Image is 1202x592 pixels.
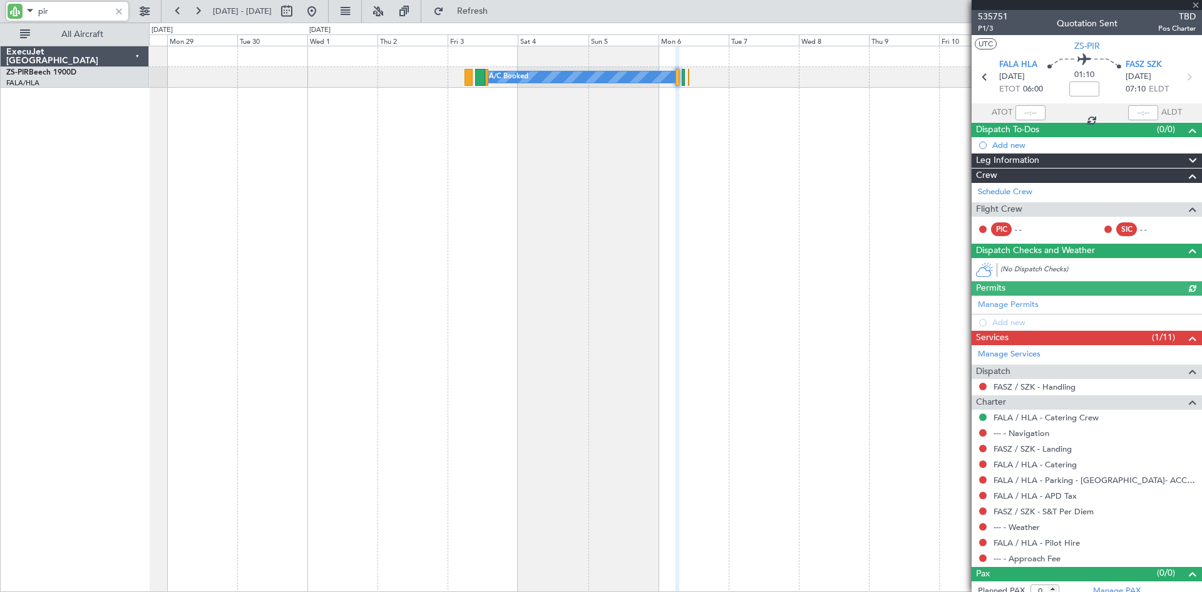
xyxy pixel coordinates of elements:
span: All Aircraft [33,30,132,39]
div: Wed 1 [307,34,378,46]
div: PIC [991,222,1012,236]
div: - - [1015,224,1043,235]
a: FALA / HLA - Catering [994,459,1077,470]
a: --- - Weather [994,522,1040,532]
span: P1/3 [978,23,1008,34]
div: Fri 10 [939,34,1009,46]
div: Mon 29 [167,34,237,46]
span: ELDT [1149,83,1169,96]
span: Dispatch [976,365,1010,379]
div: SIC [1116,222,1137,236]
span: ATOT [992,106,1012,119]
div: Thu 9 [869,34,939,46]
a: ZS-PIRBeech 1900D [6,69,76,76]
span: Charter [976,395,1006,410]
div: A/C Booked [489,68,528,86]
span: 535751 [978,10,1008,23]
span: (0/0) [1157,566,1175,579]
div: Wed 8 [799,34,869,46]
a: --- - Approach Fee [994,553,1061,564]
button: All Aircraft [14,24,136,44]
div: [DATE] [309,25,331,36]
span: [DATE] - [DATE] [213,6,272,17]
a: FASZ / SZK - Landing [994,444,1072,454]
span: Services [976,331,1009,345]
span: [DATE] [999,71,1025,83]
span: Crew [976,169,997,183]
span: FASZ SZK [1126,59,1162,71]
a: Manage Services [978,348,1040,361]
span: (0/0) [1157,123,1175,136]
span: Flight Crew [976,202,1022,217]
span: Pos Charter [1158,23,1196,34]
a: FASZ / SZK - Handling [994,382,1076,392]
div: Tue 7 [729,34,799,46]
span: Leg Information [976,153,1039,168]
div: - - [1140,224,1168,235]
a: FALA / HLA - Catering Crew [994,412,1099,423]
span: ZS-PIR [1074,39,1100,53]
span: ALDT [1161,106,1182,119]
span: [DATE] [1126,71,1151,83]
a: --- - Navigation [994,428,1049,439]
a: FASZ / SZK - S&T Per Diem [994,506,1094,517]
span: Pax [976,567,990,581]
div: Quotation Sent [1057,17,1117,30]
a: FALA / HLA - APD Tax [994,491,1077,501]
span: 01:10 [1074,69,1094,81]
span: Refresh [446,7,499,16]
a: FALA / HLA - Parking - [GEOGRAPHIC_DATA]- ACC # 1800 [994,475,1196,486]
span: Dispatch Checks and Weather [976,244,1095,258]
div: [DATE] [152,25,173,36]
div: Mon 6 [659,34,729,46]
a: FALA/HLA [6,78,39,88]
span: 06:00 [1023,83,1043,96]
div: Fri 3 [448,34,518,46]
input: A/C (Reg. or Type) [38,2,110,21]
span: ZS-PIR [6,69,29,76]
span: 07:10 [1126,83,1146,96]
button: UTC [975,38,997,49]
div: Thu 2 [378,34,448,46]
div: Add new [992,140,1196,150]
span: ETOT [999,83,1020,96]
div: Tue 30 [237,34,307,46]
button: Refresh [428,1,503,21]
span: TBD [1158,10,1196,23]
div: (No Dispatch Checks) [1000,264,1202,278]
a: Schedule Crew [978,186,1032,199]
a: FALA / HLA - Pilot Hire [994,537,1080,548]
span: (1/11) [1152,331,1175,344]
span: FALA HLA [999,59,1037,71]
span: Dispatch To-Dos [976,123,1039,137]
div: Sun 5 [588,34,659,46]
div: Sat 4 [518,34,588,46]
